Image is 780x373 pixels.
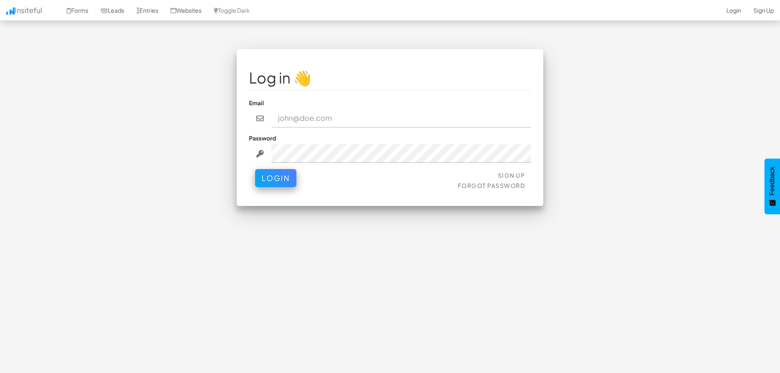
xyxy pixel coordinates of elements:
[769,167,776,195] span: Feedback
[458,182,525,189] a: Forgot Password
[498,172,525,179] a: Sign Up
[249,134,276,142] label: Password
[249,99,264,107] label: Email
[249,70,531,86] h1: Log in 👋
[271,109,531,128] input: john@doe.com
[6,7,15,15] img: icon.png
[764,158,780,214] button: Feedback - Show survey
[255,169,296,187] button: Login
